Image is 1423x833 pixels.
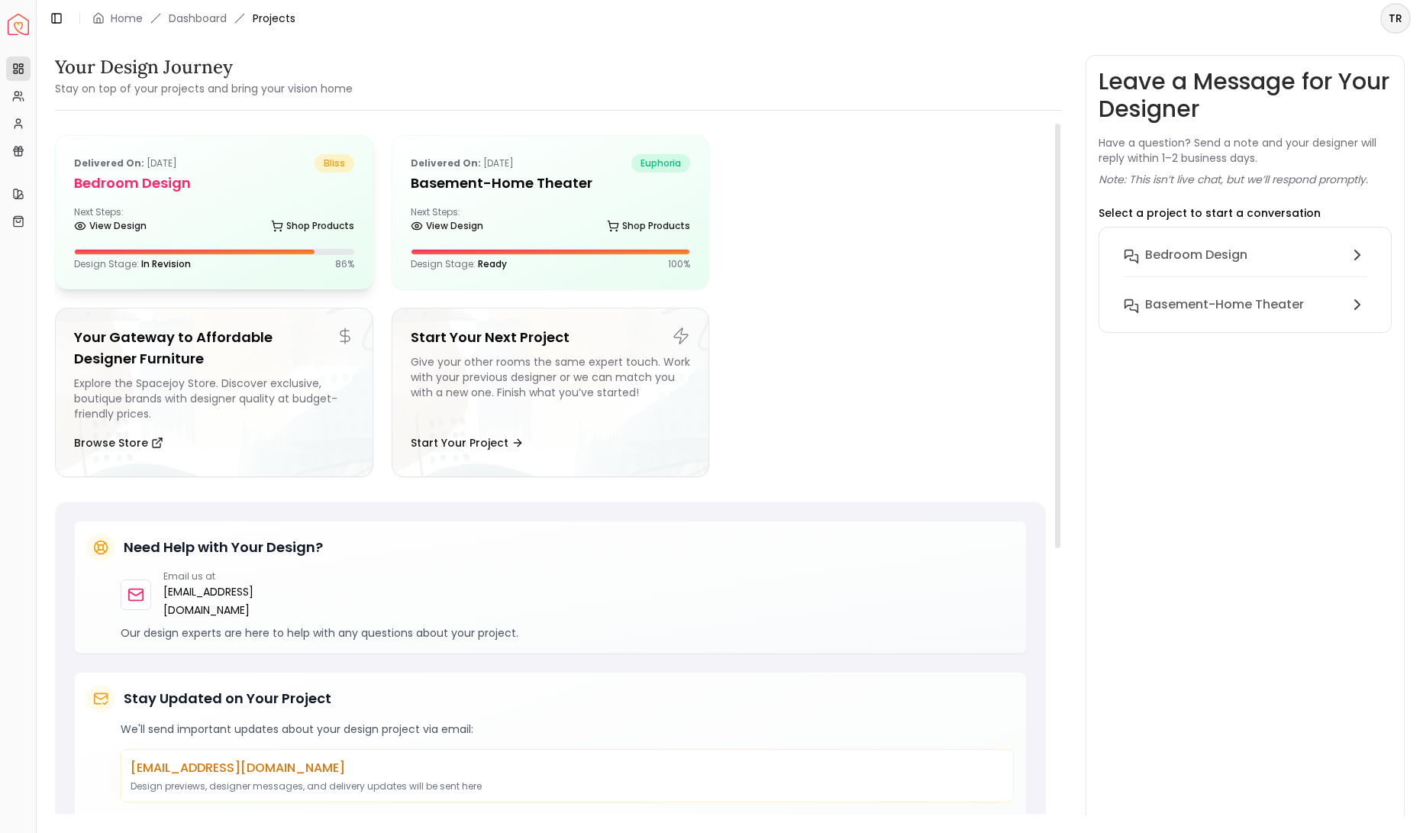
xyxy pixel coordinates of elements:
[163,570,326,583] p: Email us at
[668,258,690,270] p: 100 %
[392,308,710,477] a: Start Your Next ProjectGive your other rooms the same expert touch. Work with your previous desig...
[141,257,191,270] span: In Revision
[411,173,691,194] h5: Basement-Home theater
[1099,68,1392,123] h3: Leave a Message for Your Designer
[607,215,690,237] a: Shop Products
[335,258,354,270] p: 86 %
[411,354,691,421] div: Give your other rooms the same expert touch. Work with your previous designer or we can match you...
[411,215,483,237] a: View Design
[74,376,354,421] div: Explore the Spacejoy Store. Discover exclusive, boutique brands with designer quality at budget-f...
[121,722,1014,737] p: We'll send important updates about your design project via email:
[74,157,144,170] b: Delivered on:
[253,11,295,26] span: Projects
[124,688,331,709] h5: Stay Updated on Your Project
[74,215,147,237] a: View Design
[8,14,29,35] a: Spacejoy
[121,625,1014,641] p: Our design experts are here to help with any questions about your project.
[411,428,524,458] button: Start Your Project
[74,327,354,370] h5: Your Gateway to Affordable Designer Furniture
[1382,5,1409,32] span: TR
[1112,289,1379,320] button: Basement-Home theater
[1380,3,1411,34] button: TR
[1099,135,1392,166] p: Have a question? Send a note and your designer will reply within 1–2 business days.
[1145,246,1247,264] h6: Bedroom design
[8,14,29,35] img: Spacejoy Logo
[74,258,191,270] p: Design Stage:
[1099,172,1368,187] p: Note: This isn’t live chat, but we’ll respond promptly.
[478,257,507,270] span: Ready
[55,308,373,477] a: Your Gateway to Affordable Designer FurnitureExplore the Spacejoy Store. Discover exclusive, bout...
[1112,240,1379,289] button: Bedroom design
[411,157,481,170] b: Delivered on:
[55,55,353,79] h3: Your Design Journey
[1099,205,1321,221] p: Select a project to start a conversation
[55,81,353,96] small: Stay on top of your projects and bring your vision home
[74,206,354,237] div: Next Steps:
[411,206,691,237] div: Next Steps:
[169,11,227,26] a: Dashboard
[1145,295,1304,314] h6: Basement-Home theater
[271,215,354,237] a: Shop Products
[74,173,354,194] h5: Bedroom design
[131,759,1004,777] p: [EMAIL_ADDRESS][DOMAIN_NAME]
[92,11,295,26] nav: breadcrumb
[315,154,354,173] span: bliss
[131,780,1004,793] p: Design previews, designer messages, and delivery updates will be sent here
[124,537,323,558] h5: Need Help with Your Design?
[411,258,507,270] p: Design Stage:
[74,154,177,173] p: [DATE]
[411,327,691,348] h5: Start Your Next Project
[631,154,690,173] span: euphoria
[111,11,143,26] a: Home
[411,154,514,173] p: [DATE]
[74,428,163,458] button: Browse Store
[163,583,326,619] a: [EMAIL_ADDRESS][DOMAIN_NAME]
